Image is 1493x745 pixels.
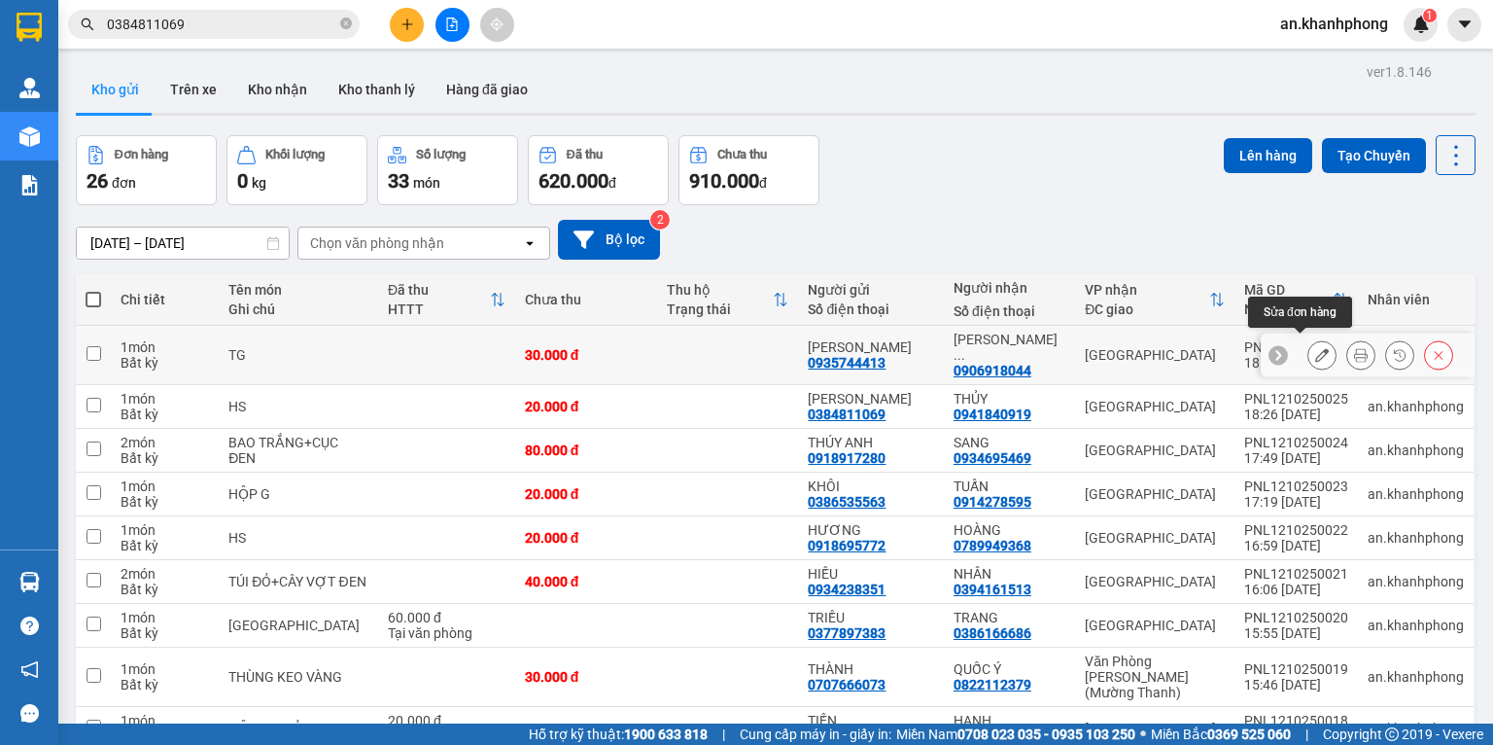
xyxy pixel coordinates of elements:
div: QUỐC Ý [954,661,1065,677]
div: an.khanhphong [1368,721,1464,736]
div: Trạng thái [667,302,774,317]
div: 0918917280 [808,450,885,466]
b: [DOMAIN_NAME] [163,74,267,89]
div: PNL1210250025 [1244,391,1348,407]
div: TRẦN VY [808,339,933,355]
span: ⚪️ [1140,730,1146,738]
span: Cung cấp máy in - giấy in: [740,724,891,745]
div: 1 món [121,339,209,355]
div: 16:59 [DATE] [1244,538,1348,553]
button: Bộ lọc [558,220,660,260]
div: 0914278595 [954,494,1031,510]
div: VP nhận [1085,282,1209,298]
div: PNL1210250020 [1244,610,1348,625]
div: an.khanhphong [1368,399,1464,414]
div: Sửa đơn hàng [1307,340,1337,370]
div: THÀNH [808,661,933,677]
img: warehouse-icon [19,78,40,98]
div: Văn Phòng [PERSON_NAME] (Mường Thanh) [1085,654,1225,700]
div: Chưa thu [717,148,767,161]
div: 0386166686 [954,625,1031,641]
button: file-add [435,8,469,42]
div: 1 món [121,713,209,728]
div: [GEOGRAPHIC_DATA] [1085,530,1225,546]
div: Người gửi [808,282,933,298]
button: Kho nhận [232,66,323,113]
img: logo-vxr [17,13,42,42]
div: 0935744413 [808,355,885,371]
div: Đã thu [388,282,490,298]
div: [GEOGRAPHIC_DATA] [1085,399,1225,414]
div: Số điện thoại [954,303,1065,319]
div: ĐC giao [1085,302,1209,317]
span: close-circle [340,18,352,29]
div: Bất kỳ [121,355,209,371]
th: Toggle SortBy [1234,274,1358,326]
div: Bất kỳ [121,677,209,692]
div: PNL1210250023 [1244,479,1348,494]
div: 0384811069 [808,407,885,422]
div: TG [228,347,368,363]
div: 60.000 đ [388,610,505,625]
strong: 1900 633 818 [624,727,708,742]
sup: 2 [650,210,670,230]
div: 0934695469 [954,450,1031,466]
div: HS [228,399,368,414]
span: đ [759,175,767,191]
span: ... [954,347,965,363]
div: Mã GD [1244,282,1333,298]
div: 0822112379 [954,677,1031,692]
div: [GEOGRAPHIC_DATA] [1085,486,1225,502]
div: 0918695772 [808,538,885,553]
div: 0377897383 [808,625,885,641]
div: 2 món [121,435,209,450]
div: Sửa đơn hàng [1248,297,1352,328]
div: 15:55 [DATE] [1244,625,1348,641]
div: 80.000 đ [525,443,647,458]
div: [GEOGRAPHIC_DATA] [1085,721,1225,736]
button: Đã thu620.000đ [528,135,669,205]
div: BAO TRẮNG+CỤC ĐEN [228,435,368,466]
div: 30.000 đ [525,669,647,685]
button: Khối lượng0kg [226,135,367,205]
div: Bất kỳ [121,407,209,422]
span: 910.000 [689,169,759,193]
img: logo.jpg [24,24,122,122]
button: caret-down [1447,8,1481,42]
img: warehouse-icon [19,126,40,147]
div: 1 món [121,522,209,538]
div: Bất kỳ [121,625,209,641]
div: Nhân viên [1368,292,1464,307]
input: Tìm tên, số ĐT hoặc mã đơn [107,14,336,35]
span: kg [252,175,266,191]
div: 18:31 [DATE] [1244,355,1348,371]
div: THÙNG KEO VÀNG [228,669,368,685]
th: Toggle SortBy [657,274,799,326]
div: [GEOGRAPHIC_DATA] [1085,574,1225,589]
div: Số điện thoại [808,302,933,317]
div: Đã thu [567,148,603,161]
div: 1 món [121,391,209,407]
span: | [1305,724,1308,745]
th: Toggle SortBy [1075,274,1234,326]
div: NHÂN [954,566,1065,582]
div: KHÔI [808,479,933,494]
div: 18:26 [DATE] [1244,407,1348,422]
span: 620.000 [538,169,608,193]
div: PNL1210250022 [1244,522,1348,538]
div: [GEOGRAPHIC_DATA] [1085,347,1225,363]
div: Số lượng [416,148,466,161]
div: SANG [954,435,1065,450]
input: Select a date range. [77,228,289,259]
span: 33 [388,169,409,193]
div: HỘP G NHỎ [228,721,368,736]
span: plus [400,18,414,31]
div: 17:49 [DATE] [1244,450,1348,466]
span: question-circle [20,617,39,635]
button: Chưa thu910.000đ [678,135,819,205]
div: an.khanhphong [1368,443,1464,458]
div: Ngày ĐH [1244,302,1333,317]
span: đ [608,175,616,191]
div: TX [228,618,368,633]
div: Chi tiết [121,292,209,307]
